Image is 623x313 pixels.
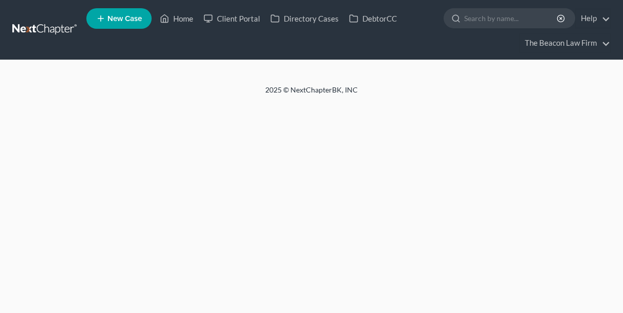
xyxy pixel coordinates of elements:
[464,9,558,28] input: Search by name...
[344,9,402,28] a: DebtorCC
[19,85,604,103] div: 2025 © NextChapterBK, INC
[520,34,610,52] a: The Beacon Law Firm
[576,9,610,28] a: Help
[265,9,344,28] a: Directory Cases
[198,9,265,28] a: Client Portal
[155,9,198,28] a: Home
[107,15,142,23] span: New Case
